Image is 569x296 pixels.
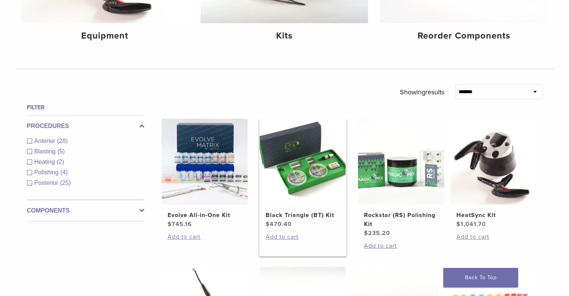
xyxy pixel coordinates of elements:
[60,180,71,186] span: (25)
[162,119,248,205] img: Evolve All-in-One Kit
[450,119,537,229] a: HeatSync KitHeatSync Kit $1,041.70
[57,138,68,144] span: (28)
[57,148,65,155] span: (5)
[364,229,368,237] span: $
[207,29,362,43] h4: Kits
[456,232,530,241] a: Add to cart: “HeatSync Kit”
[358,119,444,205] img: Rockstar (RS) Polishing Kit
[168,220,192,228] bdi: 745.16
[34,159,57,165] span: Heating
[34,169,61,176] span: Polishing
[400,84,444,100] p: Showing results
[168,232,242,241] a: Add to cart: “Evolve All-in-One Kit”
[386,29,542,43] h4: Reorder Components
[168,220,172,228] span: $
[34,138,57,144] span: Anterior
[266,211,340,220] h2: Black Triangle (BT) Kit
[443,268,518,287] a: Back To Top
[456,211,530,220] h2: HeatSync Kit
[450,119,536,205] img: HeatSync Kit
[27,122,144,131] label: Procedures
[266,220,292,228] bdi: 470.40
[266,220,270,228] span: $
[260,119,346,205] img: Black Triangle (BT) Kit
[57,159,64,165] span: (2)
[364,241,438,250] a: Add to cart: “Rockstar (RS) Polishing Kit”
[161,119,248,229] a: Evolve All-in-One KitEvolve All-in-One Kit $745.16
[27,29,183,43] h4: Equipment
[27,206,144,215] label: Components
[259,119,346,229] a: Black Triangle (BT) KitBlack Triangle (BT) Kit $470.40
[266,232,340,241] a: Add to cart: “Black Triangle (BT) Kit”
[364,229,390,237] bdi: 235.20
[358,119,445,238] a: Rockstar (RS) Polishing KitRockstar (RS) Polishing Kit $235.20
[168,211,242,220] h2: Evolve All-in-One Kit
[34,180,60,186] span: Posterior
[456,220,486,228] bdi: 1,041.70
[456,220,461,228] span: $
[34,148,58,155] span: Blasting
[27,103,144,112] h4: Filter
[364,211,438,229] h2: Rockstar (RS) Polishing Kit
[60,169,68,176] span: (4)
